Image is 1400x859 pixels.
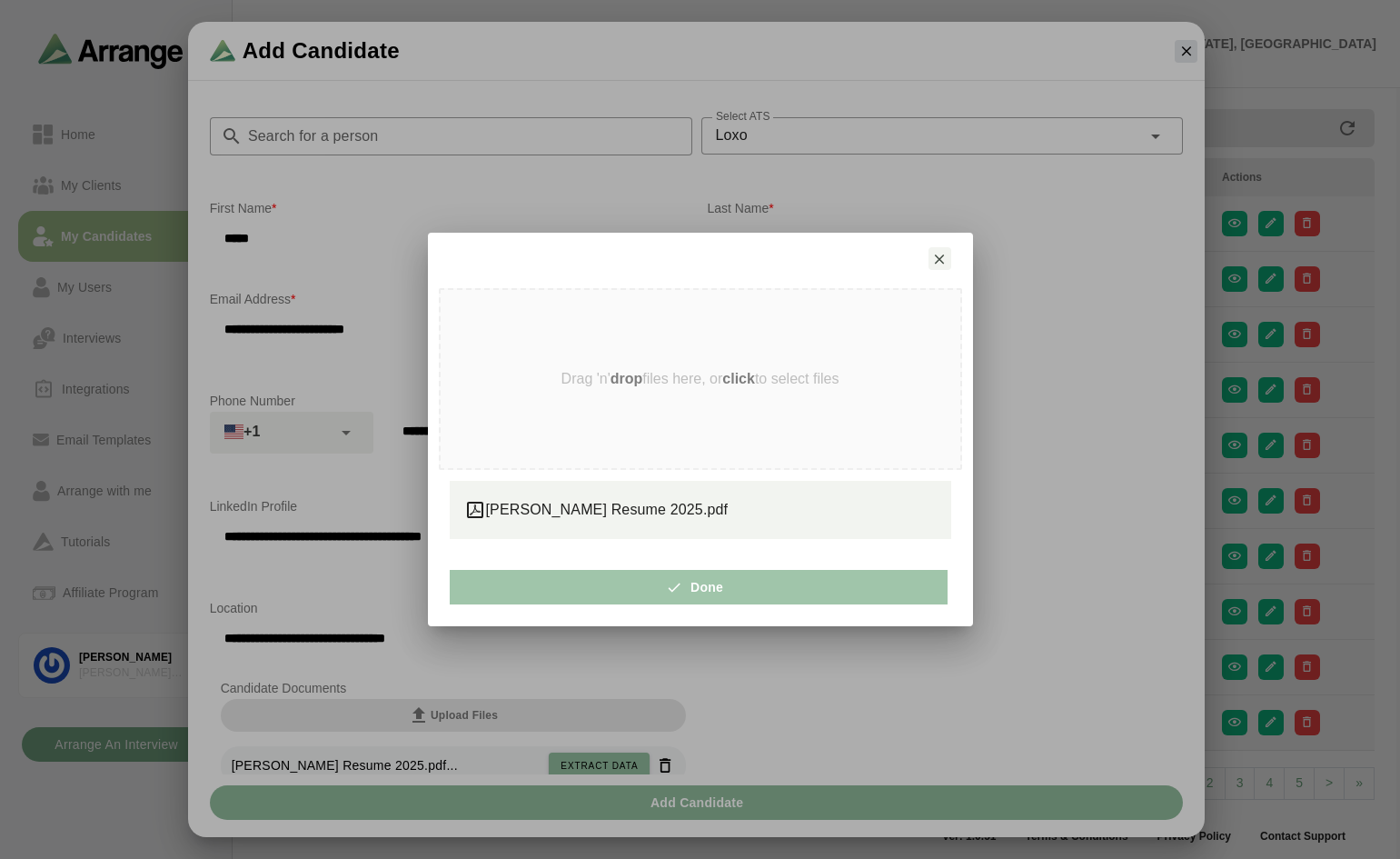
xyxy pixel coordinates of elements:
strong: drop [611,371,643,386]
span: Done [673,570,723,604]
button: Done [450,570,948,604]
p: Drag 'n' files here, or to select files [561,371,839,387]
strong: click [722,371,755,386]
div: [PERSON_NAME] Resume 2025.pdf [464,499,937,522]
